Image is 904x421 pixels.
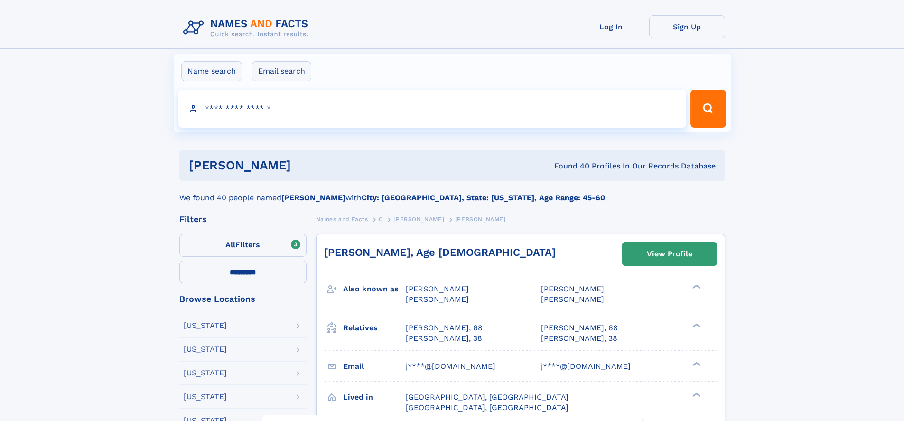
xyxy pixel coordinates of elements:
[184,322,227,329] div: [US_STATE]
[406,403,568,412] span: [GEOGRAPHIC_DATA], [GEOGRAPHIC_DATA]
[184,369,227,377] div: [US_STATE]
[690,392,701,398] div: ❯
[281,193,345,202] b: [PERSON_NAME]
[406,295,469,304] span: [PERSON_NAME]
[647,243,692,265] div: View Profile
[343,320,406,336] h3: Relatives
[541,323,618,333] a: [PERSON_NAME], 68
[379,213,383,225] a: C
[690,361,701,367] div: ❯
[179,215,307,224] div: Filters
[623,243,717,265] a: View Profile
[343,389,406,405] h3: Lived in
[179,181,725,204] div: We found 40 people named with .
[181,61,242,81] label: Name search
[179,234,307,257] label: Filters
[343,281,406,297] h3: Also known as
[541,295,604,304] span: [PERSON_NAME]
[406,284,469,293] span: [PERSON_NAME]
[541,284,604,293] span: [PERSON_NAME]
[252,61,311,81] label: Email search
[455,216,506,223] span: [PERSON_NAME]
[379,216,383,223] span: C
[690,90,726,128] button: Search Button
[406,393,568,402] span: [GEOGRAPHIC_DATA], [GEOGRAPHIC_DATA]
[649,15,725,38] a: Sign Up
[184,346,227,353] div: [US_STATE]
[225,240,235,249] span: All
[573,15,649,38] a: Log In
[541,333,617,344] a: [PERSON_NAME], 38
[393,216,444,223] span: [PERSON_NAME]
[343,358,406,374] h3: Email
[406,323,483,333] a: [PERSON_NAME], 68
[189,159,423,171] h1: [PERSON_NAME]
[690,284,701,290] div: ❯
[324,246,556,258] a: [PERSON_NAME], Age [DEMOGRAPHIC_DATA]
[406,333,482,344] a: [PERSON_NAME], 38
[393,213,444,225] a: [PERSON_NAME]
[184,393,227,401] div: [US_STATE]
[422,161,716,171] div: Found 40 Profiles In Our Records Database
[178,90,687,128] input: search input
[179,15,316,41] img: Logo Names and Facts
[179,295,307,303] div: Browse Locations
[362,193,605,202] b: City: [GEOGRAPHIC_DATA], State: [US_STATE], Age Range: 45-60
[316,213,368,225] a: Names and Facts
[690,322,701,328] div: ❯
